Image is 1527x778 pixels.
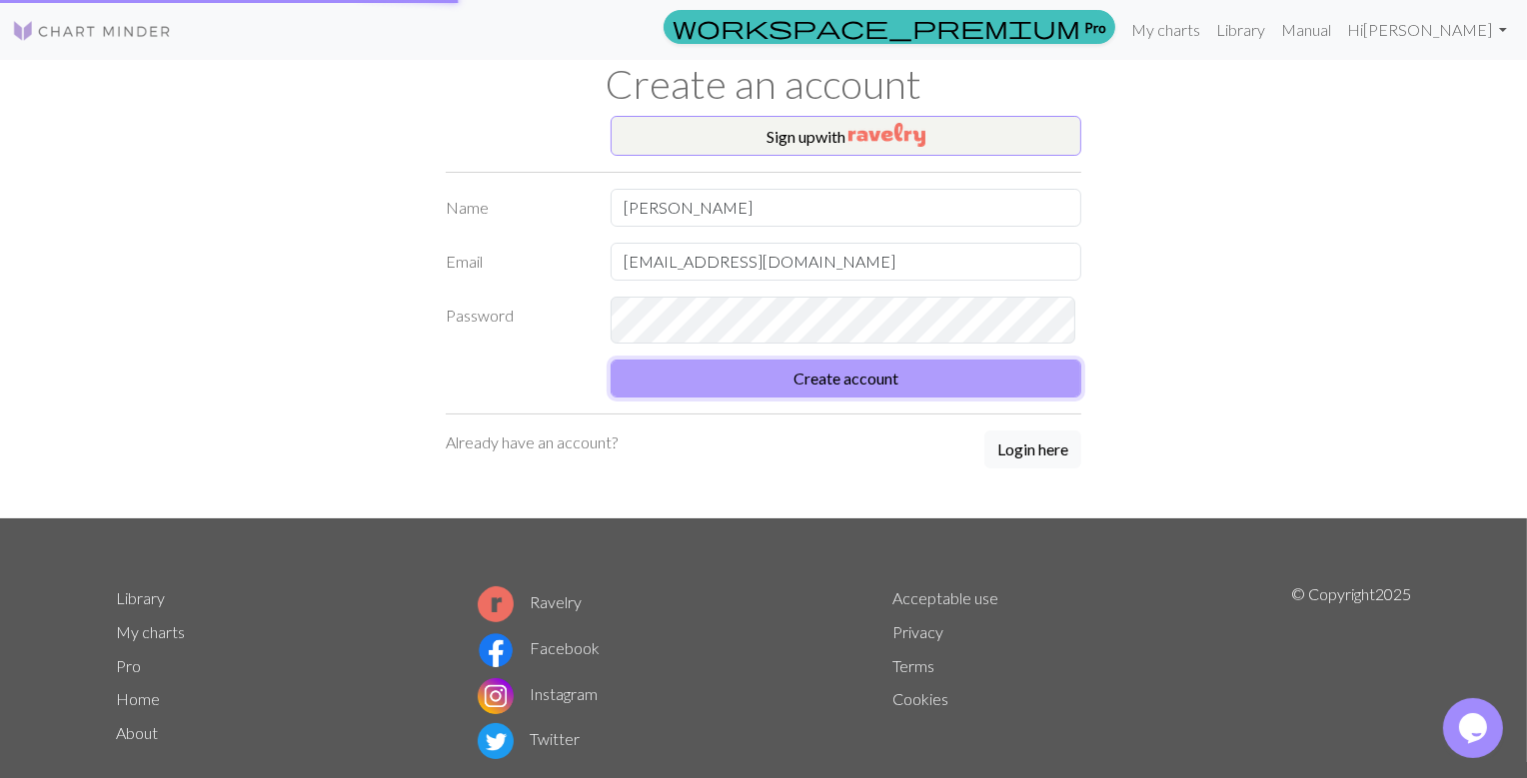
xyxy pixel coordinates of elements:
[892,622,943,641] a: Privacy
[116,588,165,607] a: Library
[673,13,1080,41] span: workspace_premium
[892,689,948,708] a: Cookies
[1208,10,1273,50] a: Library
[984,430,1081,470] a: Login here
[1291,582,1411,764] p: © Copyright 2025
[478,684,598,703] a: Instagram
[434,189,599,227] label: Name
[116,656,141,675] a: Pro
[104,60,1423,108] h1: Create an account
[848,123,925,147] img: Ravelry
[1443,698,1507,758] iframe: chat widget
[12,19,172,43] img: Logo
[611,116,1081,156] button: Sign upwith
[984,430,1081,468] button: Login here
[446,430,618,454] p: Already have an account?
[434,243,599,281] label: Email
[478,592,582,611] a: Ravelry
[116,723,158,742] a: About
[478,729,580,748] a: Twitter
[611,360,1081,397] button: Create account
[116,622,185,641] a: My charts
[478,678,514,714] img: Instagram logo
[478,638,600,657] a: Facebook
[1339,10,1515,50] a: Hi[PERSON_NAME]
[478,586,514,622] img: Ravelry logo
[892,588,998,607] a: Acceptable use
[116,689,160,708] a: Home
[892,656,934,675] a: Terms
[434,297,599,344] label: Password
[1123,10,1208,50] a: My charts
[664,10,1115,44] a: Pro
[1273,10,1339,50] a: Manual
[478,632,514,668] img: Facebook logo
[478,723,514,759] img: Twitter logo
